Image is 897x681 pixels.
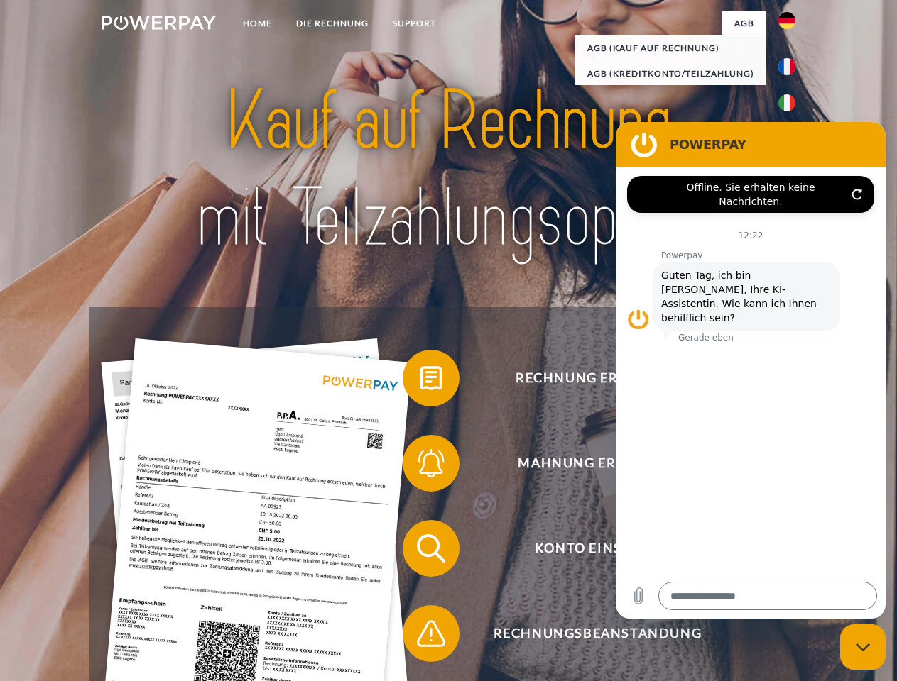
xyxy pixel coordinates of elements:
span: Rechnung erhalten? [423,350,771,406]
a: DIE RECHNUNG [284,11,381,36]
a: Home [231,11,284,36]
img: de [778,12,795,29]
button: Mahnung erhalten? [403,435,772,492]
img: title-powerpay_de.svg [136,68,761,272]
button: Konto einsehen [403,520,772,577]
iframe: Messaging-Fenster [616,122,886,619]
a: AGB (Kauf auf Rechnung) [575,35,766,61]
img: logo-powerpay-white.svg [102,16,216,30]
a: AGB (Kreditkonto/Teilzahlung) [575,61,766,87]
img: qb_warning.svg [413,616,449,651]
span: Rechnungsbeanstandung [423,605,771,662]
img: qb_bill.svg [413,360,449,396]
iframe: Schaltfläche zum Öffnen des Messaging-Fensters; Konversation läuft [840,624,886,670]
img: qb_bell.svg [413,445,449,481]
span: Konto einsehen [423,520,771,577]
img: it [778,94,795,111]
img: fr [778,58,795,75]
img: qb_search.svg [413,531,449,566]
span: Mahnung erhalten? [423,435,771,492]
button: Rechnungsbeanstandung [403,605,772,662]
a: SUPPORT [381,11,448,36]
button: Rechnung erhalten? [403,350,772,406]
a: agb [722,11,766,36]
